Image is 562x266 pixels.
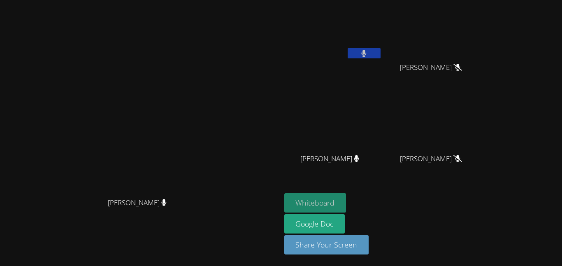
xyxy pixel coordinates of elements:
[284,214,345,234] a: Google Doc
[300,153,359,165] span: [PERSON_NAME]
[108,197,167,209] span: [PERSON_NAME]
[400,62,462,74] span: [PERSON_NAME]
[400,153,462,165] span: [PERSON_NAME]
[284,193,346,213] button: Whiteboard
[284,235,369,254] button: Share Your Screen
